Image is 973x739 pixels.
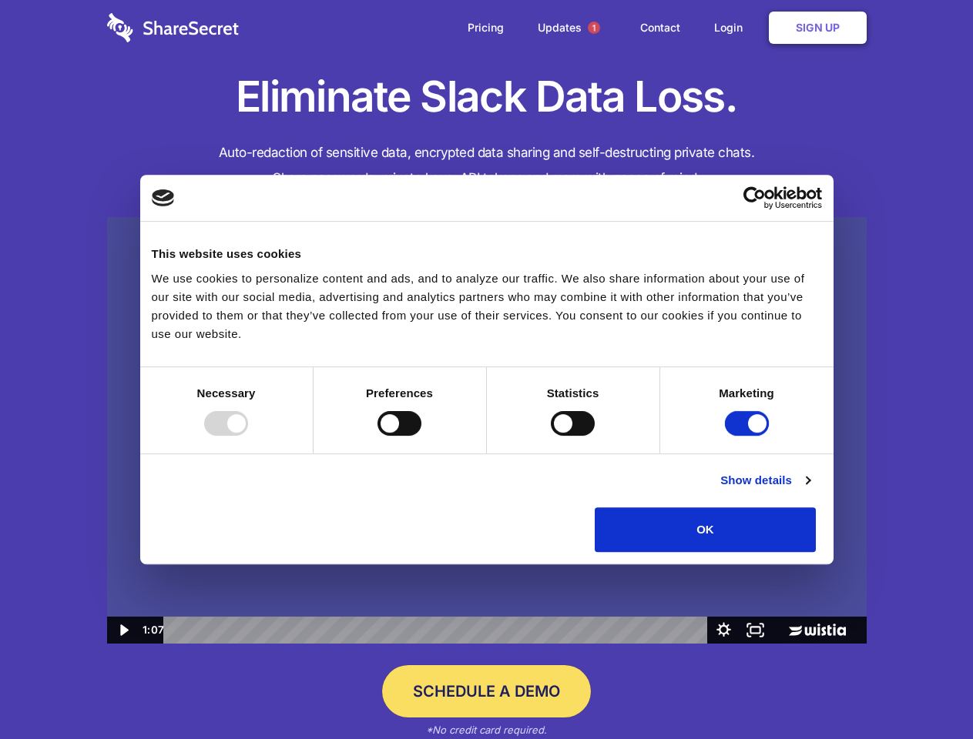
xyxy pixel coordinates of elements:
[197,386,256,400] strong: Necessary
[107,217,867,644] img: Sharesecret
[107,69,867,125] h1: Eliminate Slack Data Loss.
[152,189,175,206] img: logo
[771,617,866,644] a: Wistia Logo -- Learn More
[720,471,810,490] a: Show details
[625,4,696,52] a: Contact
[595,507,816,552] button: OK
[588,22,600,34] span: 1
[687,186,822,209] a: Usercentrics Cookiebot - opens in a new window
[719,386,774,400] strong: Marketing
[176,617,700,644] div: Playbar
[708,617,740,644] button: Show settings menu
[547,386,599,400] strong: Statistics
[426,724,547,736] em: *No credit card required.
[896,662,955,721] iframe: Drift Widget Chat Controller
[382,665,591,717] a: Schedule a Demo
[699,4,766,52] a: Login
[452,4,519,52] a: Pricing
[152,245,822,263] div: This website uses cookies
[107,13,239,42] img: logo-wordmark-white-trans-d4663122ce5f474addd5e946df7df03e33cb6a1c49d2221995e7729f52c070b2.svg
[152,269,822,343] div: We use cookies to personalize content and ads, and to analyze our traffic. We also share informat...
[740,617,771,644] button: Fullscreen
[107,140,867,191] h4: Auto-redaction of sensitive data, encrypted data sharing and self-destructing private chats. Shar...
[107,617,139,644] button: Play Video
[769,12,867,44] a: Sign Up
[366,386,433,400] strong: Preferences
